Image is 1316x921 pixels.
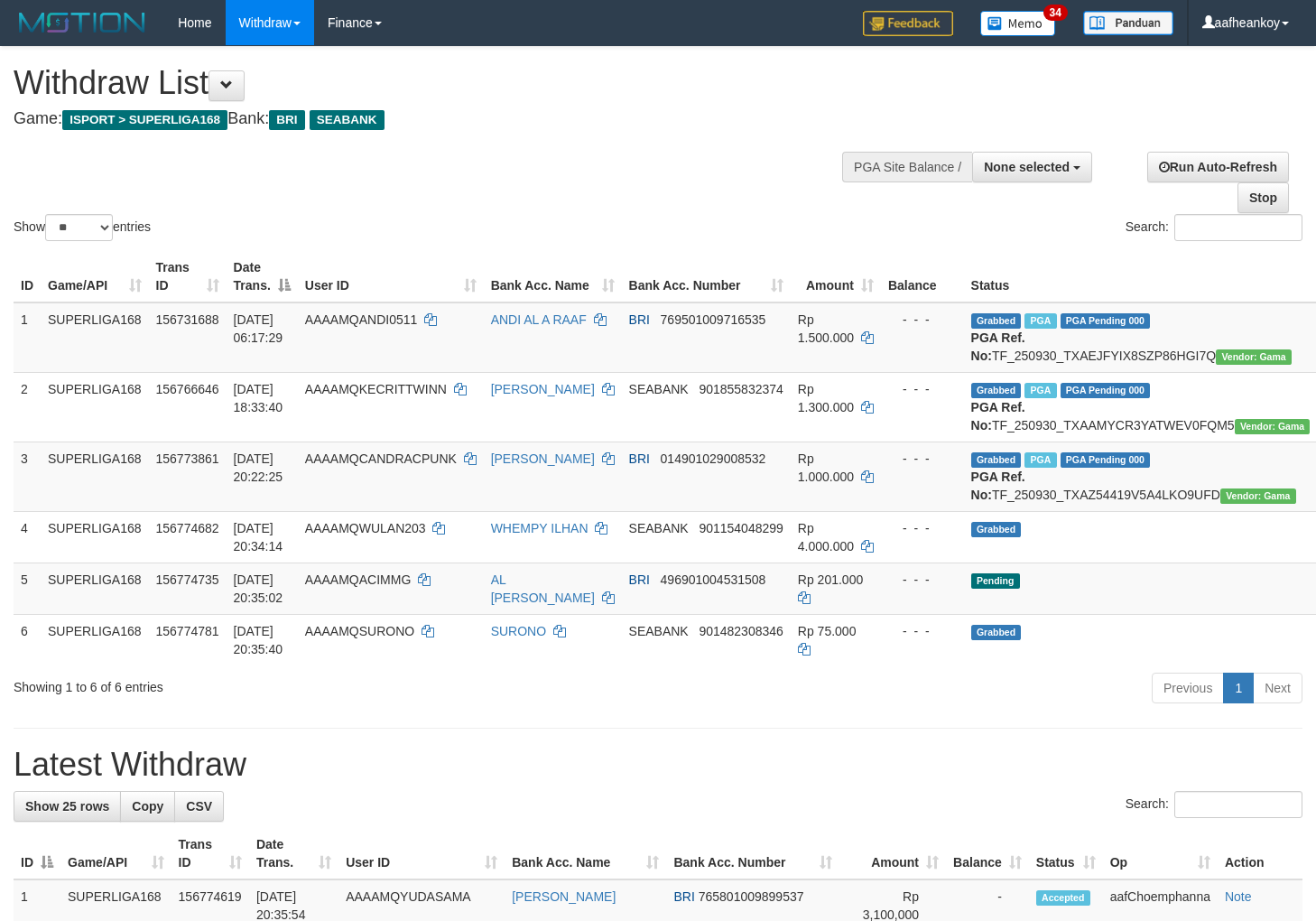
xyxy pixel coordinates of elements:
span: BRI [629,572,650,587]
button: None selected [972,152,1092,182]
a: Copy [120,791,175,822]
a: Stop [1237,182,1289,213]
div: PGA Site Balance / [842,152,972,182]
td: SUPERLIGA168 [41,563,149,614]
th: ID: activate to sort column descending [14,828,60,879]
span: 156731688 [156,312,219,327]
th: Game/API: activate to sort column ascending [60,828,171,879]
span: AAAAMQACIMMG [305,572,411,587]
img: MOTION_logo.png [14,9,151,36]
span: PGA Pending [1061,452,1151,468]
th: Date Trans.: activate to sort column ascending [249,828,338,879]
span: Rp 1.500.000 [798,312,854,345]
input: Search: [1174,214,1302,241]
td: 4 [14,511,41,563]
td: 1 [14,302,41,373]
a: Run Auto-Refresh [1147,152,1289,182]
td: SUPERLIGA168 [41,442,149,511]
span: Grabbed [971,313,1022,329]
img: panduan.png [1083,11,1173,35]
th: User ID: activate to sort column ascending [298,251,484,302]
span: [DATE] 20:35:02 [234,572,283,605]
b: PGA Ref. No: [971,470,1025,502]
span: SEABANK [629,624,689,638]
h4: Game: Bank: [14,110,859,128]
th: Trans ID: activate to sort column ascending [171,828,249,879]
b: PGA Ref. No: [971,330,1025,363]
span: Copy 496901004531508 to clipboard [661,572,766,587]
span: AAAAMQANDI0511 [305,312,418,327]
span: Rp 1.000.000 [798,451,854,484]
span: Copy 769501009716535 to clipboard [661,312,766,327]
span: 156774735 [156,572,219,587]
span: [DATE] 18:33:40 [234,382,283,414]
span: [DATE] 20:22:25 [234,451,283,484]
img: Feedback.jpg [863,11,953,36]
span: 156774682 [156,521,219,535]
a: [PERSON_NAME] [491,451,595,466]
span: Grabbed [971,522,1022,537]
span: Copy 765801009899537 to clipboard [699,889,804,904]
th: Bank Acc. Name: activate to sort column ascending [505,828,666,879]
div: Showing 1 to 6 of 6 entries [14,671,535,696]
span: PGA Pending [1061,313,1151,329]
span: [DATE] 06:17:29 [234,312,283,345]
span: SEABANK [310,110,385,130]
span: [DATE] 20:34:14 [234,521,283,554]
span: Show 25 rows [25,799,109,814]
span: SEABANK [629,521,689,535]
span: None selected [984,160,1070,174]
span: Grabbed [971,452,1022,468]
span: AAAAMQKECRITTWINN [305,382,447,396]
div: - - - [888,380,957,398]
td: 5 [14,563,41,614]
span: CSV [186,799,212,814]
span: 156766646 [156,382,219,396]
span: AAAAMQSURONO [305,624,414,638]
span: Rp 4.000.000 [798,521,854,554]
h1: Latest Withdraw [14,747,1302,783]
div: - - - [888,450,957,468]
select: Showentries [45,214,113,241]
span: Vendor URL: https://trx31.1velocity.biz [1220,488,1296,504]
th: Status: activate to sort column ascending [1029,828,1103,879]
div: - - - [888,571,957,589]
label: Search: [1126,214,1302,241]
label: Show entries [14,214,151,241]
div: - - - [888,622,957,640]
td: SUPERLIGA168 [41,302,149,373]
td: SUPERLIGA168 [41,372,149,442]
span: Vendor URL: https://trx31.1velocity.biz [1216,349,1292,365]
th: Op: activate to sort column ascending [1103,828,1218,879]
a: 1 [1223,673,1254,703]
label: Search: [1126,791,1302,818]
span: Copy 901154048299 to clipboard [699,521,783,535]
a: Previous [1152,673,1224,703]
th: Balance [881,251,964,302]
span: Vendor URL: https://trx31.1velocity.biz [1235,419,1311,434]
span: Marked by aafsengchandara [1024,452,1056,468]
span: 156774781 [156,624,219,638]
a: Show 25 rows [14,791,121,822]
td: 2 [14,372,41,442]
span: ISPORT > SUPERLIGA168 [62,110,227,130]
th: Bank Acc. Number: activate to sort column ascending [666,828,839,879]
span: PGA Pending [1061,383,1151,398]
a: WHEMPY ILHAN [491,521,588,535]
a: CSV [174,791,224,822]
span: Accepted [1036,890,1090,906]
span: AAAAMQCANDRACPUNK [305,451,457,466]
span: BRI [269,110,304,130]
span: Rp 75.000 [798,624,857,638]
input: Search: [1174,791,1302,818]
th: Balance: activate to sort column ascending [946,828,1029,879]
a: SURONO [491,624,546,638]
a: AL [PERSON_NAME] [491,572,595,605]
th: Game/API: activate to sort column ascending [41,251,149,302]
th: Bank Acc. Number: activate to sort column ascending [622,251,791,302]
h1: Withdraw List [14,65,859,101]
th: ID [14,251,41,302]
td: SUPERLIGA168 [41,614,149,665]
span: 156773861 [156,451,219,466]
span: SEABANK [629,382,689,396]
